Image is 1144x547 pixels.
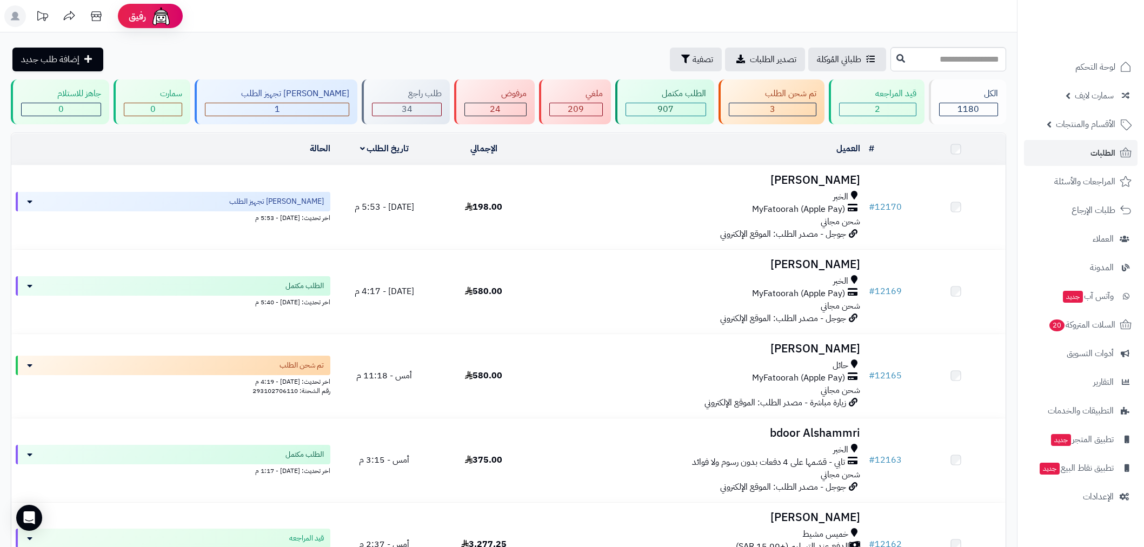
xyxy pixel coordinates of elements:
span: الخبر [833,191,848,203]
span: أدوات التسويق [1067,346,1114,361]
a: # [869,142,874,155]
span: جديد [1063,291,1083,303]
span: شحن مجاني [821,384,860,397]
span: العملاء [1093,231,1114,246]
span: التقارير [1093,375,1114,390]
span: إضافة طلب جديد [21,53,79,66]
h3: bdoor Alshammri [538,427,860,439]
h3: [PERSON_NAME] [538,343,860,355]
span: جوجل - مصدر الطلب: الموقع الإلكتروني [720,481,846,493]
span: الأقسام والمنتجات [1056,117,1115,132]
span: طلباتي المُوكلة [817,53,861,66]
div: [PERSON_NAME] تجهيز الطلب [205,88,349,100]
span: 3 [770,103,775,116]
a: الكل1180 [927,79,1008,124]
div: مرفوض [464,88,526,100]
a: #12163 [869,453,902,466]
div: 2 [840,103,916,116]
span: جديد [1051,434,1071,446]
span: MyFatoorah (Apple Pay) [752,203,845,216]
span: 1180 [957,103,979,116]
span: 907 [657,103,674,116]
span: الطلب مكتمل [285,281,324,291]
span: زيارة مباشرة - مصدر الطلب: الموقع الإلكتروني [704,396,846,409]
span: 1 [275,103,280,116]
span: تابي - قسّمها على 4 دفعات بدون رسوم ولا فوائد [692,456,845,469]
span: الطلب مكتمل [285,449,324,460]
a: المدونة [1024,255,1138,281]
span: المدونة [1090,260,1114,275]
a: طلباتي المُوكلة [808,48,886,71]
a: وآتس آبجديد [1024,283,1138,309]
span: الخبر [833,444,848,456]
span: MyFatoorah (Apple Pay) [752,288,845,300]
span: تم شحن الطلب [280,360,324,371]
span: 24 [490,103,501,116]
a: تصدير الطلبات [725,48,805,71]
div: 907 [626,103,706,116]
span: المراجعات والأسئلة [1054,174,1115,189]
div: 0 [124,103,182,116]
span: # [869,201,875,214]
span: 580.00 [465,369,502,382]
a: الطلبات [1024,140,1138,166]
a: التطبيقات والخدمات [1024,398,1138,424]
span: أمس - 3:15 م [359,453,409,466]
span: 34 [402,103,413,116]
a: أدوات التسويق [1024,341,1138,366]
div: الطلب مكتمل [626,88,706,100]
a: الطلب مكتمل 907 [613,79,716,124]
span: 198.00 [465,201,502,214]
span: 0 [58,103,64,116]
span: السلات المتروكة [1048,317,1115,332]
div: اخر تحديث: [DATE] - 1:17 م [16,464,330,476]
div: سمارت [124,88,182,100]
span: رقم الشحنة: 293102706110 [252,386,330,396]
a: #12170 [869,201,902,214]
a: تحديثات المنصة [29,5,56,30]
button: تصفية [670,48,722,71]
span: تصدير الطلبات [750,53,796,66]
div: جاهز للاستلام [21,88,101,100]
a: إضافة طلب جديد [12,48,103,71]
div: الكل [939,88,998,100]
span: 0 [150,103,156,116]
a: تطبيق المتجرجديد [1024,426,1138,452]
a: لوحة التحكم [1024,54,1138,80]
a: جاهز للاستلام 0 [9,79,111,124]
span: [DATE] - 4:17 م [355,285,414,298]
div: 209 [550,103,602,116]
span: وآتس آب [1062,289,1114,304]
a: السلات المتروكة20 [1024,312,1138,338]
a: تاريخ الطلب [360,142,409,155]
span: تطبيق المتجر [1050,432,1114,447]
span: 209 [568,103,584,116]
span: [DATE] - 5:53 م [355,201,414,214]
span: جوجل - مصدر الطلب: الموقع الإلكتروني [720,228,846,241]
span: شحن مجاني [821,299,860,312]
a: طلبات الإرجاع [1024,197,1138,223]
a: المراجعات والأسئلة [1024,169,1138,195]
span: الطلبات [1090,145,1115,161]
span: جوجل - مصدر الطلب: الموقع الإلكتروني [720,312,846,325]
span: تصفية [693,53,713,66]
div: اخر تحديث: [DATE] - 5:53 م [16,211,330,223]
h3: [PERSON_NAME] [538,511,860,524]
div: 34 [373,103,441,116]
span: قيد المراجعه [289,533,324,544]
div: 24 [465,103,526,116]
span: حائل [833,359,848,372]
div: Open Intercom Messenger [16,505,42,531]
span: MyFatoorah (Apple Pay) [752,372,845,384]
a: العملاء [1024,226,1138,252]
span: شحن مجاني [821,215,860,228]
span: # [869,285,875,298]
div: ملغي [549,88,603,100]
a: #12165 [869,369,902,382]
a: قيد المراجعه 2 [827,79,927,124]
a: الحالة [310,142,330,155]
div: 3 [729,103,816,116]
span: 2 [875,103,880,116]
a: التقارير [1024,369,1138,395]
div: تم شحن الطلب [729,88,816,100]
